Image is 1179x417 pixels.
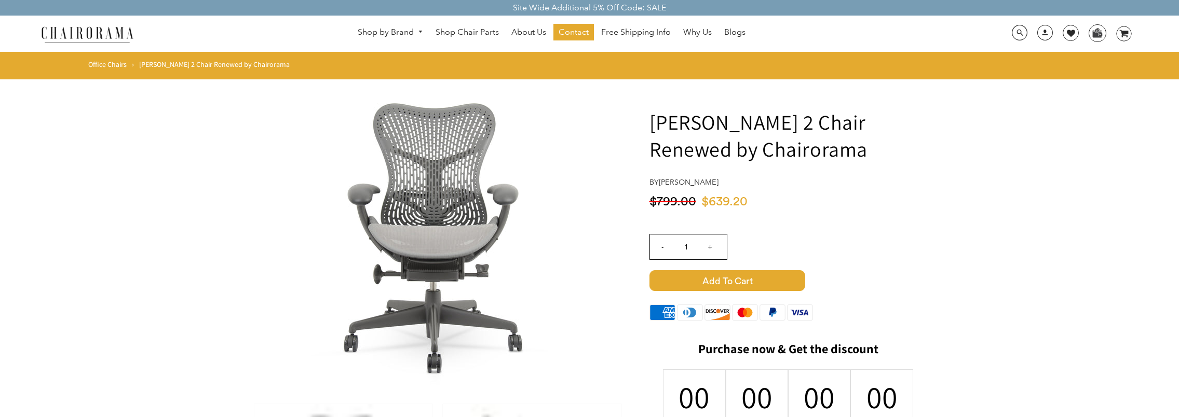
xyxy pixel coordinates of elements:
img: chairorama [35,25,139,43]
img: WhatsApp_Image_2024-07-12_at_16.23.01.webp [1089,25,1105,40]
a: Shop by Brand [353,24,428,40]
span: Contact [559,27,589,38]
span: $639.20 [701,196,748,208]
span: Shop Chair Parts [436,27,499,38]
img: Herman Miller Mirra 2 Chair Renewed by Chairorama - chairorama [282,82,593,394]
h1: [PERSON_NAME] 2 Chair Renewed by Chairorama [649,108,927,162]
button: Add to Cart [649,270,927,291]
a: Why Us [678,24,717,40]
input: - [650,234,675,259]
span: Blogs [724,27,746,38]
h2: Purchase now & Get the discount [649,341,927,362]
nav: DesktopNavigation [183,24,919,43]
span: About Us [511,27,546,38]
a: About Us [506,24,551,40]
a: Free Shipping Info [596,24,676,40]
span: [PERSON_NAME] 2 Chair Renewed by Chairorama [139,60,290,69]
a: [PERSON_NAME] [659,177,719,187]
span: $799.00 [649,196,696,208]
a: Shop Chair Parts [430,24,504,40]
div: 00 [875,377,889,417]
span: › [132,60,134,69]
a: Office Chairs [88,60,127,69]
span: Add to Cart [649,270,805,291]
a: Contact [553,24,594,40]
input: + [698,234,723,259]
span: Why Us [683,27,712,38]
div: 00 [812,377,826,417]
div: 00 [750,377,764,417]
nav: breadcrumbs [88,60,293,74]
div: 00 [688,377,701,417]
a: Blogs [719,24,751,40]
h4: by [649,178,927,187]
span: Free Shipping Info [601,27,671,38]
